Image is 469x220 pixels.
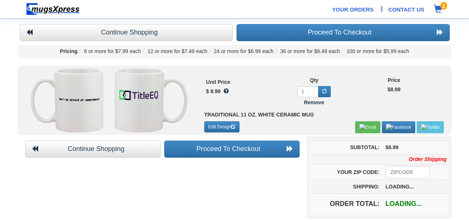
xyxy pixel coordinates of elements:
li: 36 or more for $6.49 each [274,48,340,55]
a: Proceed To Checkout [164,141,300,158]
h5: Shipping: [314,184,380,190]
li: 24 or more for $6.99 each [207,48,274,55]
img: AwhiteR.gif [31,68,104,133]
label: Price [388,77,400,84]
h5: Traditional 11 oz. White Ceramic Mug [204,112,444,118]
h5: Your Zip Code: [314,170,380,175]
h4: Order Total: [314,200,380,208]
img: Awhite.gif [115,68,188,133]
a: Proceed To Checkout [237,24,450,41]
li: 6 or more for $7.99 each [77,48,141,55]
img: Twitter [419,122,442,132]
input: ZipCode [386,166,430,178]
li: 12 or more for $7.49 each [141,48,207,55]
a: Edit Design [204,121,240,132]
img: mugsexpress logo [26,3,80,16]
h5: $8.99 [386,145,445,150]
span: | [381,4,383,13]
li: 100 or more for $5.99 each [340,48,409,55]
b: Pricing [60,48,77,54]
h4: loading... [386,200,445,208]
h5: loading... [386,184,445,190]
a: Continue Shopping [25,141,161,158]
img: Email [357,122,378,132]
i: Order Shipping [409,156,447,163]
img: Facebook [384,122,413,132]
label: Unit Price [206,79,230,86]
a: Update Qty [318,86,331,97]
img: 4261R.png [59,75,100,129]
label: Qty [310,77,318,84]
a: Continue Shopping [20,24,233,41]
b: $8.99 [387,86,400,92]
a: Contact Us [388,6,424,13]
span: 1 [440,2,447,10]
a: Your Orders [332,6,374,13]
b: Remove [304,99,324,105]
a: Remove [304,99,324,106]
b: $ 8.99 [206,88,221,94]
h5: Subtotal: [314,145,380,150]
img: 4261.png [118,75,159,129]
a: Home [23,6,83,12]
